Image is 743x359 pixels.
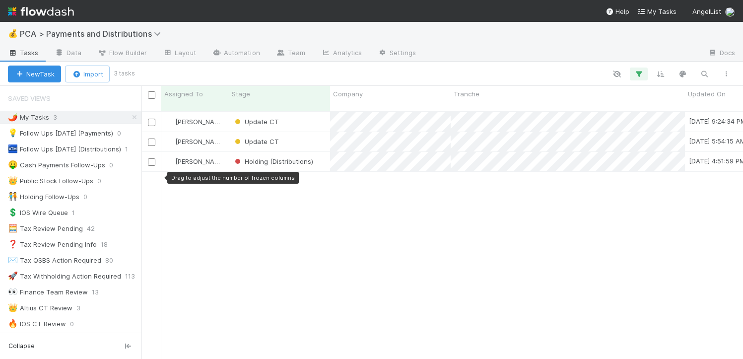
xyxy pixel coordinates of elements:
[8,318,66,330] div: IOS CT Review
[125,270,145,283] span: 113
[8,287,18,296] span: 👀
[8,224,18,232] span: 🧮
[70,318,84,330] span: 0
[97,48,147,58] span: Flow Builder
[8,207,68,219] div: IOS Wire Queue
[8,286,88,298] div: Finance Team Review
[166,138,174,145] img: avatar_e7d5656d-bda2-4d83-89d6-b6f9721f96bd.png
[204,46,268,62] a: Automation
[101,238,118,251] span: 18
[8,342,35,351] span: Collapse
[20,29,166,39] span: PCA > Payments and Distributions
[166,157,174,165] img: avatar_e7d5656d-bda2-4d83-89d6-b6f9721f96bd.png
[166,118,174,126] img: avatar_e7d5656d-bda2-4d83-89d6-b6f9721f96bd.png
[233,118,279,126] span: Update CT
[8,160,18,169] span: 🤑
[606,6,629,16] div: Help
[232,89,250,99] span: Stage
[47,46,89,62] a: Data
[175,138,225,145] span: [PERSON_NAME]
[65,66,110,82] button: Import
[233,117,279,127] div: Update CT
[8,192,18,201] span: 🧑‍🤝‍🧑
[688,89,726,99] span: Updated On
[233,156,313,166] div: Holding (Distributions)
[148,119,155,126] input: Toggle Row Selected
[233,157,313,165] span: Holding (Distributions)
[97,175,111,187] span: 0
[117,127,131,140] span: 0
[8,208,18,216] span: 💲
[313,46,370,62] a: Analytics
[165,156,224,166] div: [PERSON_NAME]
[8,144,18,153] span: 🏧
[8,127,113,140] div: Follow Ups [DATE] (Payments)
[175,118,225,126] span: [PERSON_NAME]
[8,256,18,264] span: ✉️
[8,111,49,124] div: My Tasks
[8,240,18,248] span: ❓
[268,46,313,62] a: Team
[155,46,204,62] a: Layout
[148,91,155,99] input: Toggle All Rows Selected
[8,29,18,38] span: 💰
[72,207,85,219] span: 1
[164,89,203,99] span: Assigned To
[8,88,51,108] span: Saved Views
[148,139,155,146] input: Toggle Row Selected
[8,302,72,314] div: Altius CT Review
[8,191,79,203] div: Holding Follow-Ups
[8,175,93,187] div: Public Stock Follow-Ups
[89,46,155,62] a: Flow Builder
[165,117,224,127] div: [PERSON_NAME]
[8,159,105,171] div: Cash Payments Follow-Ups
[175,157,225,165] span: [PERSON_NAME]
[700,46,743,62] a: Docs
[8,48,39,58] span: Tasks
[165,137,224,146] div: [PERSON_NAME]
[8,303,18,312] span: 👑
[8,270,121,283] div: Tax Withholding Action Required
[105,254,123,267] span: 80
[8,254,101,267] div: Tax QSBS Action Required
[8,238,97,251] div: Tax Review Pending Info
[692,7,721,15] span: AngelList
[454,89,479,99] span: Tranche
[83,191,97,203] span: 0
[8,129,18,137] span: 💡
[233,138,279,145] span: Update CT
[8,272,18,280] span: 🚀
[114,69,135,78] small: 3 tasks
[8,176,18,185] span: 👑
[333,89,363,99] span: Company
[53,111,67,124] span: 3
[76,302,90,314] span: 3
[8,3,74,20] img: logo-inverted-e16ddd16eac7371096b0.svg
[8,143,121,155] div: Follow Ups [DATE] (Distributions)
[8,113,18,121] span: 🌶️
[8,222,83,235] div: Tax Review Pending
[125,143,138,155] span: 1
[233,137,279,146] div: Update CT
[148,158,155,166] input: Toggle Row Selected
[637,7,676,15] span: My Tasks
[8,319,18,328] span: 🔥
[637,6,676,16] a: My Tasks
[109,159,123,171] span: 0
[87,222,105,235] span: 42
[92,286,109,298] span: 13
[370,46,424,62] a: Settings
[8,66,61,82] button: NewTask
[725,7,735,17] img: avatar_e7d5656d-bda2-4d83-89d6-b6f9721f96bd.png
